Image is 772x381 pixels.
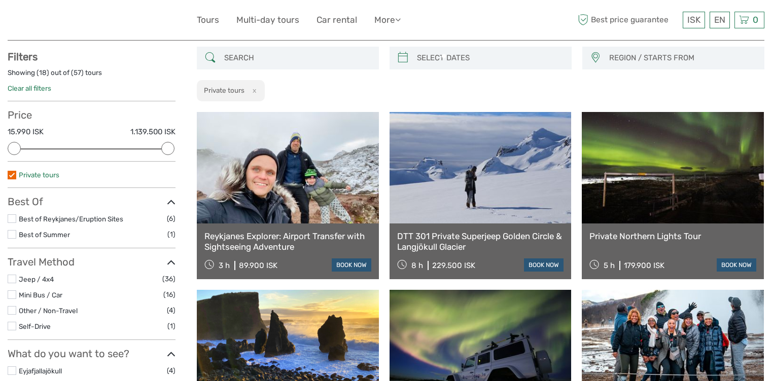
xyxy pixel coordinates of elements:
[8,196,176,208] h3: Best Of
[604,261,615,270] span: 5 h
[239,261,277,270] div: 89.900 ISK
[220,49,374,67] input: SEARCH
[19,275,54,283] a: Jeep / 4x4
[219,261,230,270] span: 3 h
[167,320,176,332] span: (1)
[19,307,78,315] a: Other / Non-Travel
[19,322,51,330] a: Self-Drive
[589,231,756,241] a: Private Northern Lights Tour
[167,304,176,316] span: (4)
[19,215,123,223] a: Best of Reykjanes/Eruption Sites
[605,50,759,66] button: REGION / STARTS FROM
[8,84,51,92] a: Clear all filters
[8,8,59,32] img: 632-1a1f61c2-ab70-46c5-a88f-57c82c74ba0d_logo_small.jpg
[204,231,371,252] a: Reykjanes Explorer: Airport Transfer with Sightseeing Adventure
[162,273,176,285] span: (36)
[717,258,756,272] a: book now
[74,68,81,78] label: 57
[524,258,564,272] a: book now
[624,261,664,270] div: 179.900 ISK
[19,231,70,239] a: Best of Summer
[167,228,176,240] span: (1)
[8,109,176,121] h3: Price
[8,68,176,84] div: Showing ( ) out of ( ) tours
[8,51,38,63] strong: Filters
[19,171,59,179] a: Private tours
[332,258,371,272] a: book now
[710,12,730,28] div: EN
[413,49,567,67] input: SELECT DATES
[163,289,176,300] span: (16)
[204,86,244,94] h2: Private tours
[167,365,176,376] span: (4)
[8,256,176,268] h3: Travel Method
[8,348,176,360] h3: What do you want to see?
[317,13,357,27] a: Car rental
[197,13,219,27] a: Tours
[374,13,401,27] a: More
[575,12,680,28] span: Best price guarantee
[411,261,423,270] span: 8 h
[167,213,176,224] span: (6)
[130,127,176,137] label: 1.139.500 ISK
[432,261,475,270] div: 229.500 ISK
[19,291,62,299] a: Mini Bus / Car
[751,15,760,25] span: 0
[39,68,47,78] label: 18
[397,231,564,252] a: DTT 301 Private Superjeep Golden Circle & Langjökull Glacier
[687,15,700,25] span: ISK
[8,127,44,137] label: 15.990 ISK
[246,85,260,96] button: x
[236,13,299,27] a: Multi-day tours
[19,367,62,375] a: Eyjafjallajökull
